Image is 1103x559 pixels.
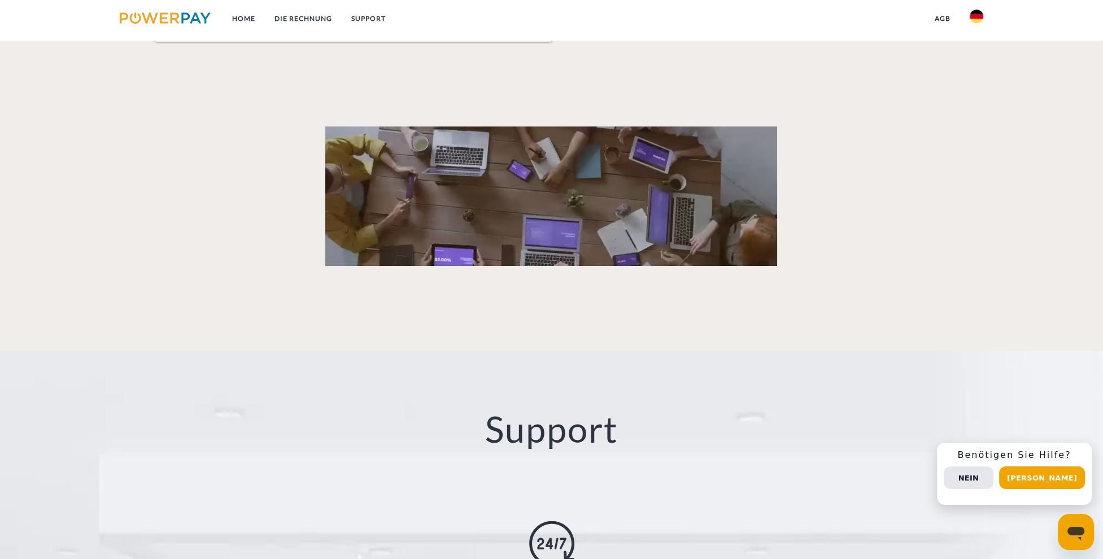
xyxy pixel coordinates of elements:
[55,407,1048,452] h2: Support
[925,8,960,29] a: agb
[944,466,993,489] button: Nein
[970,10,983,23] img: de
[265,8,342,29] a: DIE RECHNUNG
[156,126,948,266] a: Fallback Image
[120,12,211,24] img: logo-powerpay.svg
[999,466,1085,489] button: [PERSON_NAME]
[342,8,395,29] a: SUPPORT
[944,449,1085,461] h3: Benötigen Sie Hilfe?
[1058,514,1094,550] iframe: Schaltfläche zum Öffnen des Messaging-Fensters
[937,443,1092,505] div: Schnellhilfe
[223,8,265,29] a: Home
